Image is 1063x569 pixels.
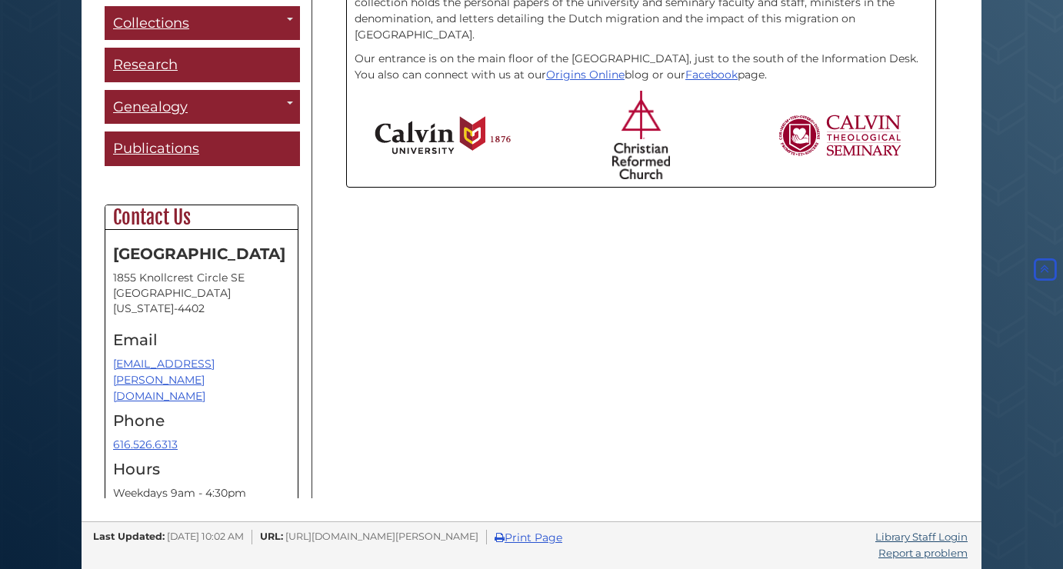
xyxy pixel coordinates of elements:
span: [URL][DOMAIN_NAME][PERSON_NAME] [285,531,478,542]
p: Our entrance is on the main floor of the [GEOGRAPHIC_DATA], just to the south of the Information ... [355,51,928,83]
a: Back to Top [1031,262,1059,276]
span: Collections [113,15,189,32]
a: Print Page [495,531,562,544]
a: Origins Online [546,68,625,82]
span: Last Updated: [93,531,165,542]
p: Weekdays 9am - 4:30pm [113,485,290,501]
img: Calvin Theological Seminary [778,115,902,156]
h4: Phone [113,412,290,429]
span: URL: [260,531,283,542]
a: 616.526.6313 [113,438,178,451]
img: Calvin University [375,116,511,155]
h2: Contact Us [105,205,298,230]
a: Genealogy [105,90,300,125]
a: Library Staff Login [875,531,968,543]
a: Facebook [685,68,738,82]
h4: Email [113,331,290,348]
i: Print Page [495,532,505,543]
a: Publications [105,131,300,166]
address: 1855 Knollcrest Circle SE [GEOGRAPHIC_DATA][US_STATE]-4402 [113,270,290,316]
span: Publications [113,140,199,157]
img: Christian Reformed Church [612,91,670,179]
a: Report a problem [878,547,968,559]
a: Research [105,48,300,82]
span: [DATE] 10:02 AM [167,531,244,542]
a: Collections [105,6,300,41]
strong: [GEOGRAPHIC_DATA] [113,245,285,263]
a: [EMAIL_ADDRESS][PERSON_NAME][DOMAIN_NAME] [113,357,215,403]
h4: Hours [113,461,290,477]
span: Research [113,56,178,73]
span: Genealogy [113,98,188,115]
